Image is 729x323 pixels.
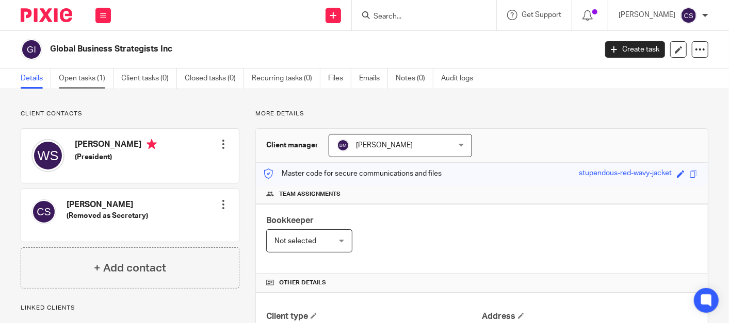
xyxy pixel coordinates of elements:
a: Emails [359,69,388,89]
a: Files [328,69,351,89]
img: svg%3E [31,199,56,224]
h4: [PERSON_NAME] [67,199,148,210]
i: Primary [147,139,157,149]
img: svg%3E [31,139,64,172]
p: More details [255,110,708,118]
h4: + Add contact [94,260,166,276]
span: [PERSON_NAME] [356,142,413,149]
a: Closed tasks (0) [185,69,244,89]
div: stupendous-red-wavy-jacket [579,168,672,180]
p: Master code for secure communications and files [264,168,442,179]
h2: Global Business Strategists Inc [50,44,482,55]
p: Linked clients [21,304,239,312]
span: Not selected [274,237,316,245]
a: Notes (0) [396,69,433,89]
h4: Client type [266,311,482,322]
p: [PERSON_NAME] [619,10,675,20]
a: Create task [605,41,665,58]
img: svg%3E [21,39,42,60]
a: Audit logs [441,69,481,89]
a: Client tasks (0) [121,69,177,89]
h4: Address [482,311,698,322]
span: Other details [279,279,326,287]
a: Details [21,69,51,89]
span: Get Support [522,11,561,19]
a: Recurring tasks (0) [252,69,320,89]
h3: Client manager [266,140,318,150]
img: svg%3E [681,7,697,24]
h5: (President) [75,152,157,162]
a: Open tasks (1) [59,69,114,89]
h5: (Removed as Secretary) [67,211,148,221]
img: svg%3E [337,139,349,151]
p: Client contacts [21,110,239,118]
span: Team assignments [279,190,341,198]
img: Pixie [21,8,72,22]
span: Bookkeeper [266,216,314,225]
h4: [PERSON_NAME] [75,139,157,152]
input: Search [372,12,465,22]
